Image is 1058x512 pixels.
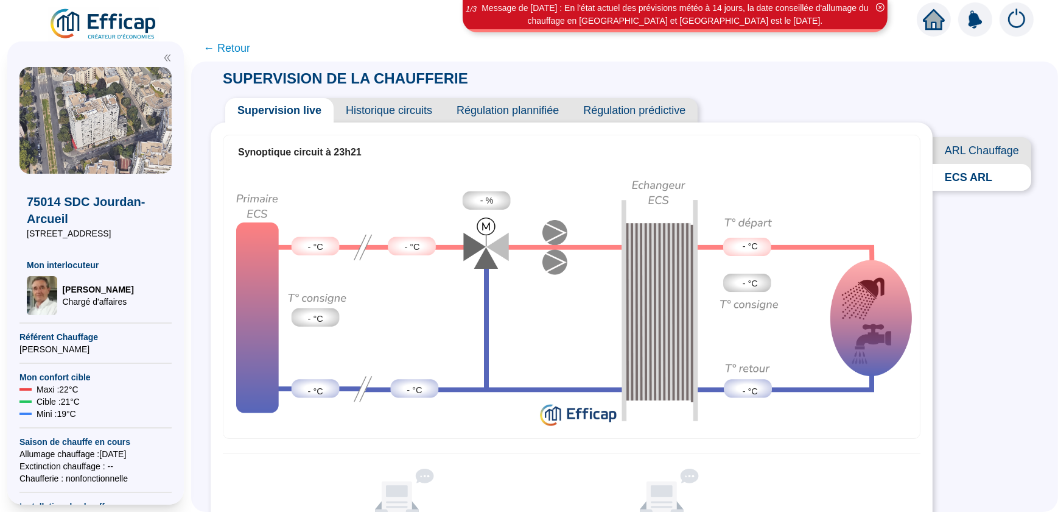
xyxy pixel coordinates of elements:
img: efficap energie logo [49,7,159,41]
div: Synoptique [223,169,920,435]
span: - °C [308,241,323,254]
span: Mon confort cible [19,371,172,383]
span: close-circle [876,3,885,12]
span: double-left [163,54,172,62]
span: - °C [743,240,758,254]
span: [PERSON_NAME] [19,343,172,355]
span: - °C [407,384,422,397]
img: alerts [1000,2,1034,37]
span: home [923,9,945,30]
i: 1 / 3 [466,4,477,13]
span: - °C [308,313,323,326]
img: Chargé d'affaires [27,276,57,315]
span: [STREET_ADDRESS] [27,227,164,240]
span: Allumage chauffage : [DATE] [19,448,172,460]
span: - °C [308,385,323,399]
span: - % [480,194,494,208]
span: - °C [743,277,758,291]
span: Chargé d'affaires [62,296,133,308]
span: Régulation plannifiée [444,98,571,123]
span: - °C [743,385,758,399]
span: Saison de chauffe en cours [19,436,172,448]
span: Chaufferie : non fonctionnelle [19,472,172,485]
span: ARL Chauffage [933,137,1031,164]
span: Mini : 19 °C [37,408,76,420]
span: Maxi : 22 °C [37,383,79,396]
span: Référent Chauffage [19,331,172,343]
span: Exctinction chauffage : -- [19,460,172,472]
span: 75014 SDC Jourdan-Arcueil [27,193,164,227]
span: Cible : 21 °C [37,396,80,408]
span: ECS ARL [933,164,1031,191]
span: Supervision live [225,98,334,123]
span: Mon interlocuteur [27,259,164,271]
span: ← Retour [203,40,250,57]
img: ecs-supervision.4e789799f7049b378e9c.png [223,169,920,435]
span: SUPERVISION DE LA CHAUFFERIE [211,70,480,87]
span: - °C [405,241,420,254]
span: Régulation prédictive [571,98,698,123]
img: alerts [958,2,992,37]
div: Synoptique circuit à 23h21 [238,145,905,160]
div: Message de [DATE] : En l'état actuel des prévisions météo à 14 jours, la date conseillée d'alluma... [464,2,886,27]
span: Historique circuits [334,98,444,123]
span: [PERSON_NAME] [62,283,133,296]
